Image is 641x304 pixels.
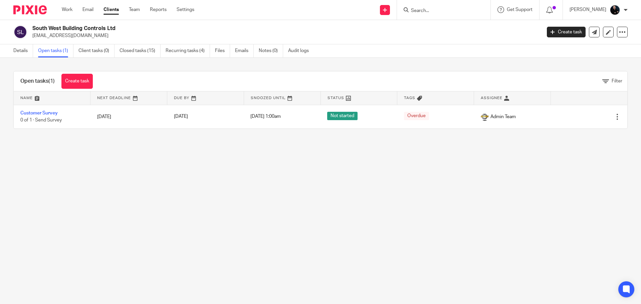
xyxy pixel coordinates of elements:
[13,5,47,14] img: Pixie
[20,78,55,85] h1: Open tasks
[259,44,283,57] a: Notes (0)
[612,79,622,83] span: Filter
[150,6,167,13] a: Reports
[547,27,586,37] a: Create task
[129,6,140,13] a: Team
[490,113,516,120] span: Admin Team
[120,44,161,57] a: Closed tasks (15)
[82,6,93,13] a: Email
[20,118,62,122] span: 0 of 1 · Send Survey
[507,7,532,12] span: Get Support
[404,112,429,120] span: Overdue
[13,44,33,57] a: Details
[327,112,358,120] span: Not started
[328,96,344,100] span: Status
[177,6,194,13] a: Settings
[174,114,188,119] span: [DATE]
[61,74,93,89] a: Create task
[32,32,537,39] p: [EMAIL_ADDRESS][DOMAIN_NAME]
[90,105,167,128] td: [DATE]
[48,78,55,84] span: (1)
[288,44,314,57] a: Audit logs
[38,44,73,57] a: Open tasks (1)
[32,25,436,32] h2: South West Building Controls Ltd
[251,96,286,100] span: Snoozed Until
[103,6,119,13] a: Clients
[20,111,58,115] a: Customer Survey
[250,114,281,119] span: [DATE] 1:00am
[570,6,606,13] p: [PERSON_NAME]
[78,44,115,57] a: Client tasks (0)
[235,44,254,57] a: Emails
[404,96,415,100] span: Tags
[166,44,210,57] a: Recurring tasks (4)
[13,25,27,39] img: svg%3E
[62,6,72,13] a: Work
[215,44,230,57] a: Files
[610,5,620,15] img: Headshots%20accounting4everything_Poppy%20Jakes%20Photography-2203.jpg
[481,113,489,121] img: 1000002125.jpg
[410,8,470,14] input: Search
